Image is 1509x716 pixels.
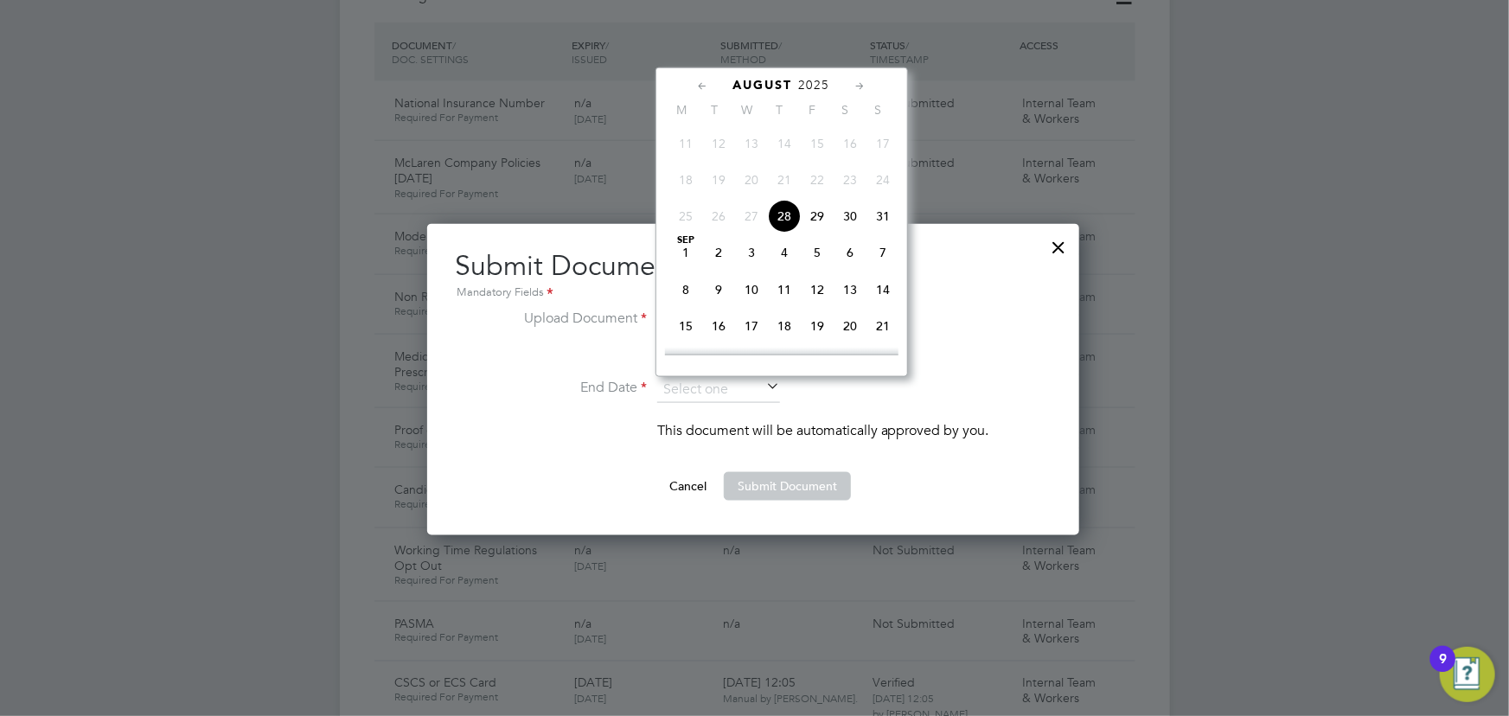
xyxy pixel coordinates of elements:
[801,127,834,160] span: 15
[731,102,764,118] span: W
[768,310,801,342] span: 18
[801,163,834,196] span: 22
[669,163,702,196] span: 18
[702,346,735,379] span: 23
[1439,659,1447,681] div: 9
[665,102,698,118] span: M
[799,78,830,93] span: 2025
[669,236,702,245] span: Sep
[829,102,862,118] span: S
[834,163,866,196] span: 23
[866,273,899,306] span: 14
[735,163,768,196] span: 20
[862,102,895,118] span: S
[517,420,989,458] li: This document will be automatically approved by you.
[517,308,647,356] label: Upload Document
[796,102,829,118] span: F
[669,273,702,306] span: 8
[735,273,768,306] span: 10
[455,248,1052,304] h2: Submit Document
[702,127,735,160] span: 12
[724,472,851,500] button: Submit Document
[801,310,834,342] span: 19
[455,284,1052,303] div: Mandatory Fields
[834,236,866,269] span: 6
[866,200,899,233] span: 31
[866,163,899,196] span: 24
[735,236,768,269] span: 3
[866,346,899,379] span: 28
[768,163,801,196] span: 21
[657,377,780,403] input: Select one
[735,346,768,379] span: 24
[768,236,801,269] span: 4
[801,236,834,269] span: 5
[768,346,801,379] span: 25
[735,200,768,233] span: 27
[866,236,899,269] span: 7
[801,273,834,306] span: 12
[768,127,801,160] span: 14
[733,78,793,93] span: August
[669,310,702,342] span: 15
[768,200,801,233] span: 28
[834,346,866,379] span: 27
[801,346,834,379] span: 26
[517,377,647,400] label: End Date
[669,236,702,269] span: 1
[834,200,866,233] span: 30
[669,127,702,160] span: 11
[698,102,731,118] span: T
[655,472,720,500] button: Cancel
[834,310,866,342] span: 20
[1440,647,1495,702] button: Open Resource Center, 9 new notifications
[834,127,866,160] span: 16
[764,102,796,118] span: T
[702,163,735,196] span: 19
[702,310,735,342] span: 16
[669,200,702,233] span: 25
[866,127,899,160] span: 17
[669,346,702,379] span: 22
[834,273,866,306] span: 13
[866,310,899,342] span: 21
[702,236,735,269] span: 2
[735,127,768,160] span: 13
[768,273,801,306] span: 11
[702,273,735,306] span: 9
[702,200,735,233] span: 26
[735,310,768,342] span: 17
[801,200,834,233] span: 29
